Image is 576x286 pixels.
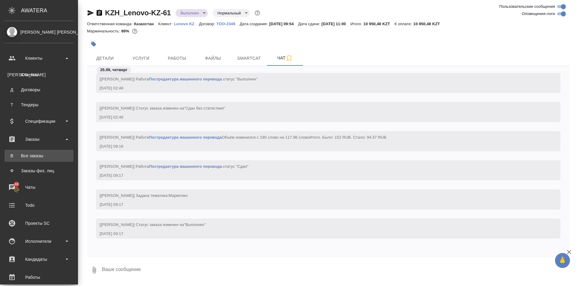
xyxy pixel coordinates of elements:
[100,193,188,198] span: [[PERSON_NAME]] Задана тематика:
[4,54,73,63] div: Клиенты
[240,22,269,26] p: Дата создания:
[364,22,395,26] p: 10 950,48 KZT
[169,193,188,198] span: Маркетинг
[7,72,70,78] div: Клиенты
[184,222,205,227] span: "Выполнен"
[100,222,205,227] span: [[PERSON_NAME]] Статус заказа изменен на
[4,273,73,282] div: Работы
[105,9,171,17] a: KZH_Lenovo-KZ-61
[4,219,73,228] div: Проекты SC
[286,55,293,62] svg: Подписаться
[100,135,386,140] span: [[PERSON_NAME]] Работа Объём изменился с 190 слово на 117.96 слово
[199,55,227,62] span: Файлы
[7,102,70,108] div: Тендеры
[87,29,121,33] p: Маржинальность:
[213,9,250,17] div: Выполнен
[522,11,555,17] span: Оповещения-логи
[100,114,539,120] div: [DATE] 02:46
[4,135,73,144] div: Заказы
[4,150,73,162] a: ВВсе заказы
[199,22,217,26] p: Договор:
[394,22,413,26] p: К оплате:
[4,183,73,192] div: Чаты
[174,22,199,26] p: Lenovo KZ
[100,173,539,179] div: [DATE] 09:17
[134,22,158,26] p: Казахстан
[11,181,22,187] span: 48
[557,254,568,267] span: 🙏
[4,117,73,126] div: Спецификации
[4,255,73,264] div: Кандидаты
[322,22,351,26] p: [DATE] 11:00
[100,85,539,91] div: [DATE] 02:46
[298,22,321,26] p: Дата сдачи:
[127,55,155,62] span: Услуги
[174,21,199,26] a: Lenovo KZ
[87,38,100,51] button: Добавить тэг
[4,84,73,96] a: ДДоговоры
[7,87,70,93] div: Договоры
[87,9,94,17] button: Скопировать ссылку для ЯМессенджера
[21,5,78,17] div: AWATERA
[149,77,222,81] a: Постредактура машинного перевода
[4,201,73,210] div: Todo
[100,77,258,81] span: [[PERSON_NAME]] Работа .
[217,22,240,26] p: ТОО-2349
[216,11,243,16] button: Нормальный
[184,106,225,110] span: "Сдан без статистики"
[7,153,70,159] div: Все заказы
[1,216,76,231] a: Проекты SC
[100,67,127,73] p: 25.09, четверг
[350,22,363,26] p: Итого:
[163,55,191,62] span: Работы
[235,55,263,62] span: Smartcat
[310,135,386,140] span: Итого. Было: 152 RUB. Стало: 94.37 RUB
[87,22,134,26] p: Ответственная команда:
[4,99,73,111] a: ТТендеры
[100,231,539,237] div: [DATE] 09:17
[413,22,445,26] p: 10 950,48 KZT
[149,135,222,140] a: Постредактура машинного перевода
[100,106,225,110] span: [[PERSON_NAME]] Статус заказа изменен на
[158,22,174,26] p: Клиент:
[1,180,76,195] a: 48Чаты
[4,237,73,246] div: Исполнители
[96,9,103,17] button: Скопировать ссылку
[149,164,222,169] a: Постредактура машинного перевода
[223,77,257,81] span: статус "Выполнен"
[91,55,119,62] span: Детали
[1,198,76,213] a: Todo
[131,27,139,35] button: 169.37 RUB;
[178,11,200,16] button: Выполнен
[121,29,130,33] p: 89%
[100,143,539,149] div: [DATE] 09:16
[4,165,73,177] a: ФЗаказы физ. лиц
[7,168,70,174] div: Заказы физ. лиц
[1,270,76,285] a: Работы
[223,164,248,169] span: статус "Сдан"
[4,69,73,81] a: [PERSON_NAME]Клиенты
[253,9,261,17] button: Доп статусы указывают на важность/срочность заказа
[100,202,539,208] div: [DATE] 09:17
[271,54,299,62] span: Чат
[499,4,555,10] span: Пользовательские сообщения
[4,29,73,35] div: [PERSON_NAME] [PERSON_NAME]
[555,253,570,268] button: 🙏
[269,22,298,26] p: [DATE] 09:54
[217,21,240,26] a: ТОО-2349
[175,9,208,17] div: Выполнен
[100,164,248,169] span: [[PERSON_NAME]] Работа .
